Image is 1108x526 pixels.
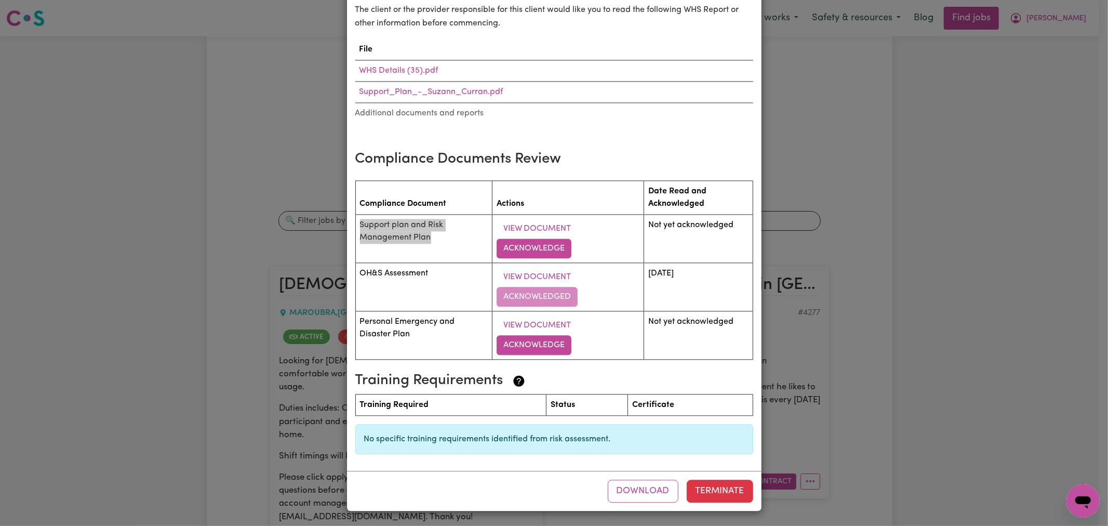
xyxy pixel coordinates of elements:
th: Status [546,394,628,415]
button: View Document [497,315,578,335]
td: Personal Emergency and Disaster Plan [355,311,492,360]
th: Actions [492,181,644,215]
button: Acknowledge [497,335,571,355]
th: Date Read and Acknowledged [644,181,753,215]
a: WHS Details (35).pdf [359,67,438,75]
td: Support plan and Risk Management Plan [355,215,492,263]
div: No specific training requirements identified from risk assessment. [355,424,753,454]
td: Not yet acknowledged [644,311,753,360]
button: Acknowledge [497,239,571,258]
iframe: Button to launch messaging window [1066,484,1100,518]
button: Download contract [608,480,678,503]
th: Compliance Document [355,181,492,215]
th: Certificate [628,394,753,415]
td: OH&S Assessment [355,263,492,311]
td: Not yet acknowledged [644,215,753,263]
h3: Training Requirements [355,372,745,390]
button: Terminate this contract [687,480,753,503]
button: View Document [497,219,578,239]
h3: Compliance Documents Review [355,151,753,168]
button: View Document [497,267,578,287]
a: Support_Plan_-_Suzann_Curran.pdf [359,88,503,96]
td: [DATE] [644,263,753,311]
caption: Additional documents and reports [355,103,753,124]
th: Training Required [355,394,546,415]
th: File [355,39,753,60]
p: The client or the provider responsible for this client would like you to read the following WHS R... [355,3,753,31]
